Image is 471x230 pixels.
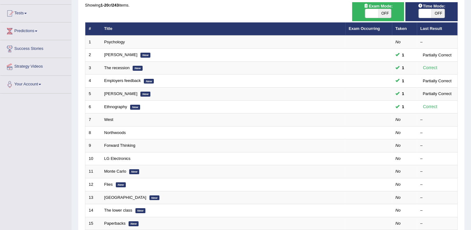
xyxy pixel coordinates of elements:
span: Exam Mode: [361,3,395,9]
td: 9 [85,139,101,152]
div: Showing of items. [85,2,458,8]
em: New [129,169,139,174]
div: – [420,39,454,45]
td: 15 [85,217,101,230]
td: 11 [85,165,101,178]
div: – [420,130,454,136]
em: New [130,105,140,110]
a: Tests [0,5,71,20]
em: New [140,92,150,97]
td: 2 [85,49,101,62]
a: LG Electronics [104,156,131,161]
span: You can still take this question [399,78,407,84]
em: New [144,79,154,84]
em: New [129,221,139,226]
a: Flies [104,182,113,187]
a: Psychology [104,40,125,44]
a: West [104,117,113,122]
td: 1 [85,36,101,49]
div: Partially Correct [420,78,454,84]
span: OFF [378,9,391,18]
div: – [420,143,454,149]
b: 243 [112,3,119,7]
em: No [395,195,401,200]
div: – [420,208,454,213]
div: Show exams occurring in exams [352,2,404,21]
div: – [420,156,454,162]
span: You can still take this question [399,52,407,58]
em: No [395,40,401,44]
a: Strategy Videos [0,58,71,74]
td: 8 [85,126,101,139]
span: You can still take this question [399,90,407,97]
em: No [395,143,401,148]
th: Title [101,22,345,36]
div: – [420,195,454,201]
span: Time Mode: [415,3,448,9]
div: – [420,182,454,188]
th: # [85,22,101,36]
a: [PERSON_NAME] [104,52,138,57]
div: – [420,169,454,175]
div: Correct [420,64,440,71]
td: 14 [85,204,101,217]
td: 4 [85,74,101,88]
div: Correct [420,103,440,110]
em: New [149,195,159,200]
div: Partially Correct [420,52,454,58]
th: Taken [392,22,417,36]
div: – [420,221,454,227]
a: Predictions [0,22,71,38]
em: No [395,182,401,187]
em: No [395,117,401,122]
a: [GEOGRAPHIC_DATA] [104,195,146,200]
div: – [420,117,454,123]
a: Success Stories [0,40,71,56]
th: Last Result [417,22,458,36]
em: No [395,130,401,135]
span: OFF [431,9,445,18]
em: No [395,208,401,213]
em: New [140,53,150,58]
div: Partially Correct [420,90,454,97]
a: The lower class [104,208,132,213]
a: Northwoods [104,130,126,135]
a: Forward Thinking [104,143,135,148]
td: 7 [85,113,101,127]
td: 6 [85,100,101,113]
span: You can still take this question [399,65,407,71]
a: Monte Carlo [104,169,126,174]
em: No [395,156,401,161]
em: No [395,169,401,174]
a: [PERSON_NAME] [104,91,138,96]
a: Employers feedback [104,78,141,83]
em: New [135,208,145,213]
a: Your Account [0,76,71,91]
a: The recession [104,65,130,70]
a: Paperbacks [104,221,126,226]
a: Exam Occurring [349,26,380,31]
em: No [395,221,401,226]
td: 12 [85,178,101,191]
td: 10 [85,152,101,165]
b: 1-20 [101,3,109,7]
span: You can still take this question [399,103,407,110]
td: 13 [85,191,101,204]
a: Ethnography [104,104,127,109]
em: New [116,182,126,187]
td: 5 [85,88,101,101]
td: 3 [85,61,101,74]
em: New [133,66,143,71]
